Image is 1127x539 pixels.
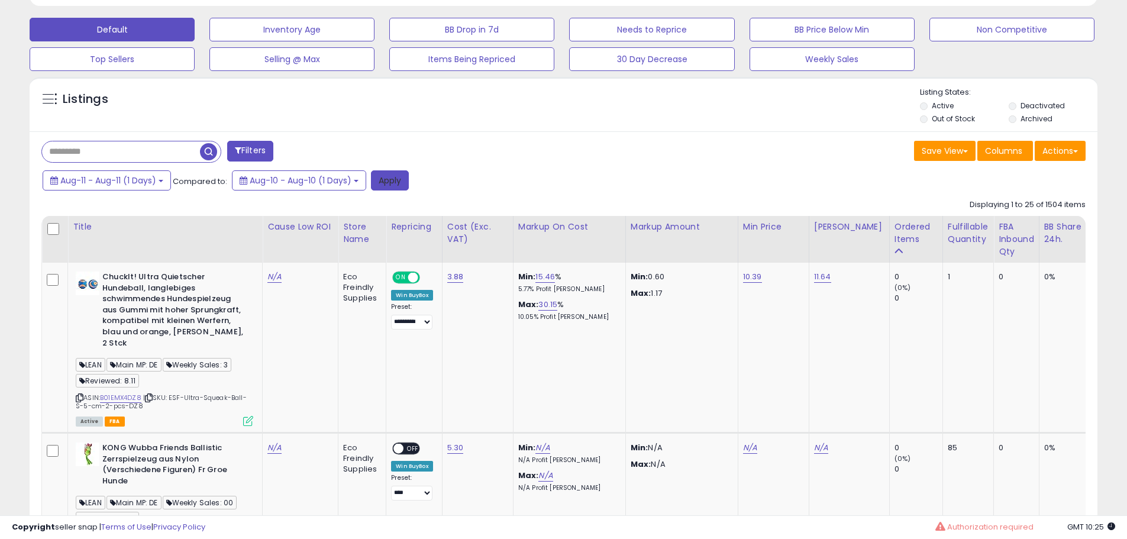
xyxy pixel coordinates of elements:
[102,443,246,489] b: KONG Wubba Friends Ballistic Zerrspielzeug aus Nylon (Verschiedene Figuren) Fr Groe Hunde
[631,221,733,233] div: Markup Amount
[343,443,377,475] div: Eco Freindly Supplies
[173,176,227,187] span: Compared to:
[76,496,105,509] span: LEAN
[163,496,237,509] span: Weekly Sales: 00
[631,288,651,299] strong: Max:
[63,91,108,108] h5: Listings
[518,299,539,310] b: Max:
[895,272,942,282] div: 0
[343,272,377,304] div: Eco Freindly Supplies
[631,271,648,282] strong: Min:
[518,272,616,293] div: %
[518,442,536,453] b: Min:
[76,374,139,388] span: Reviewed: 8.11
[895,283,911,292] small: (0%)
[518,456,616,464] p: N/A Profit [PERSON_NAME]
[418,273,437,283] span: OFF
[43,170,171,191] button: Aug-11 - Aug-11 (1 Days)
[391,290,433,301] div: Win BuyBox
[393,273,408,283] span: ON
[1044,221,1087,246] div: BB Share 24h.
[999,272,1030,282] div: 0
[999,221,1034,258] div: FBA inbound Qty
[538,470,553,482] a: N/A
[209,47,374,71] button: Selling @ Max
[535,442,550,454] a: N/A
[12,522,205,533] div: seller snap | |
[895,443,942,453] div: 0
[631,272,729,282] p: 0.60
[1021,114,1052,124] label: Archived
[73,221,257,233] div: Title
[518,299,616,321] div: %
[743,221,804,233] div: Min Price
[631,288,729,299] p: 1.17
[750,47,915,71] button: Weekly Sales
[538,299,557,311] a: 30.15
[895,454,911,463] small: (0%)
[232,170,366,191] button: Aug-10 - Aug-10 (1 Days)
[929,18,1094,41] button: Non Competitive
[389,47,554,71] button: Items Being Repriced
[1067,521,1115,532] span: 2025-08-12 10:25 GMT
[932,101,954,111] label: Active
[895,293,942,304] div: 0
[1035,141,1086,161] button: Actions
[403,444,422,454] span: OFF
[631,459,651,470] strong: Max:
[209,18,374,41] button: Inventory Age
[535,271,555,283] a: 15.46
[343,221,381,246] div: Store Name
[631,442,648,453] strong: Min:
[100,393,141,403] a: B01EMX4DZ8
[30,18,195,41] button: Default
[518,271,536,282] b: Min:
[750,18,915,41] button: BB Price Below Min
[513,216,625,263] th: The percentage added to the cost of goods (COGS) that forms the calculator for Min & Max prices.
[106,496,162,509] span: Main MP: DE
[391,221,437,233] div: Repricing
[932,114,975,124] label: Out of Stock
[263,216,338,263] th: CSV column name: cust_attr_5_Cause Low ROI
[977,141,1033,161] button: Columns
[1044,272,1083,282] div: 0%
[163,358,231,372] span: Weekly Sales: 3
[518,470,539,481] b: Max:
[948,221,989,246] div: Fulfillable Quantity
[267,221,333,233] div: Cause Low ROI
[948,272,984,282] div: 1
[76,272,253,425] div: ASIN:
[76,358,105,372] span: LEAN
[970,199,1086,211] div: Displaying 1 to 25 of 1504 items
[518,313,616,321] p: 10.05% Profit [PERSON_NAME]
[631,443,729,453] p: N/A
[518,221,621,233] div: Markup on Cost
[743,442,757,454] a: N/A
[153,521,205,532] a: Privacy Policy
[631,459,729,470] p: N/A
[12,521,55,532] strong: Copyright
[101,521,151,532] a: Terms of Use
[227,141,273,162] button: Filters
[389,18,554,41] button: BB Drop in 7d
[391,461,433,472] div: Win BuyBox
[518,484,616,492] p: N/A Profit [PERSON_NAME]
[60,175,156,186] span: Aug-11 - Aug-11 (1 Days)
[106,358,162,372] span: Main MP: DE
[76,417,103,427] span: All listings currently available for purchase on Amazon
[371,170,409,191] button: Apply
[250,175,351,186] span: Aug-10 - Aug-10 (1 Days)
[569,47,734,71] button: 30 Day Decrease
[814,442,828,454] a: N/A
[914,141,976,161] button: Save View
[76,443,99,466] img: 31ecUekRKSL._SL40_.jpg
[518,285,616,293] p: 5.77% Profit [PERSON_NAME]
[267,271,282,283] a: N/A
[999,443,1030,453] div: 0
[447,271,464,283] a: 3.88
[895,221,938,246] div: Ordered Items
[743,271,762,283] a: 10.39
[1044,443,1083,453] div: 0%
[814,221,884,233] div: [PERSON_NAME]
[105,417,125,427] span: FBA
